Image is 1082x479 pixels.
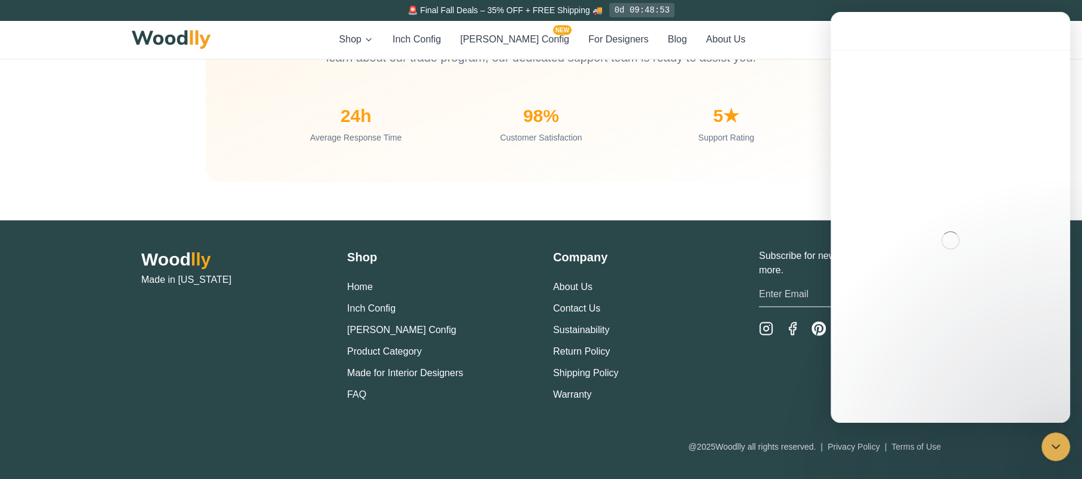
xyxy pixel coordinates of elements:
[132,30,211,49] img: Woodlly
[347,346,422,356] a: Product Category
[347,282,373,292] a: Home
[668,32,687,47] button: Blog
[785,321,800,335] a: Facebook
[759,249,941,277] p: Subscribe for news, product release, and more.
[347,389,366,399] a: FAQ
[393,32,441,47] button: Inch Config
[460,32,569,47] button: [PERSON_NAME] ConfigNEW
[141,249,323,270] h2: Wood
[811,321,826,335] a: Pinterest
[588,32,648,47] button: For Designers
[892,441,941,451] a: Terms of Use
[759,282,924,307] input: Enter Email
[273,105,439,127] div: 24h
[347,249,529,266] h3: Shop
[347,368,463,378] a: Made for Interior Designers
[831,12,1070,423] iframe: Intercom live chat
[553,389,591,399] a: Warranty
[553,249,735,266] h3: Company
[820,441,823,451] span: |
[553,303,600,313] a: Contact Us
[273,132,439,144] div: Average Response Time
[688,440,941,452] div: @ 2025 Woodlly all rights reserved.
[339,32,373,47] button: Shop
[553,282,592,292] a: About Us
[643,132,809,144] div: Support Rating
[553,346,610,356] a: Return Policy
[828,441,880,451] a: Privacy Policy
[347,301,396,316] button: Inch Config
[458,105,624,127] div: 98%
[458,132,624,144] div: Customer Satisfaction
[553,325,609,335] a: Sustainability
[347,323,456,337] button: [PERSON_NAME] Config
[643,105,809,127] div: 5★
[408,5,602,15] span: 🚨 Final Fall Deals – 35% OFF + FREE Shipping 🚚
[759,321,773,335] a: Instagram
[141,273,323,287] p: Made in [US_STATE]
[1041,432,1070,461] iframe: Intercom live chat
[191,249,211,269] span: lly
[553,25,572,35] span: NEW
[553,368,618,378] a: Shipping Policy
[609,3,674,17] div: 0d 09:48:53
[885,441,887,451] span: |
[706,32,746,47] button: About Us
